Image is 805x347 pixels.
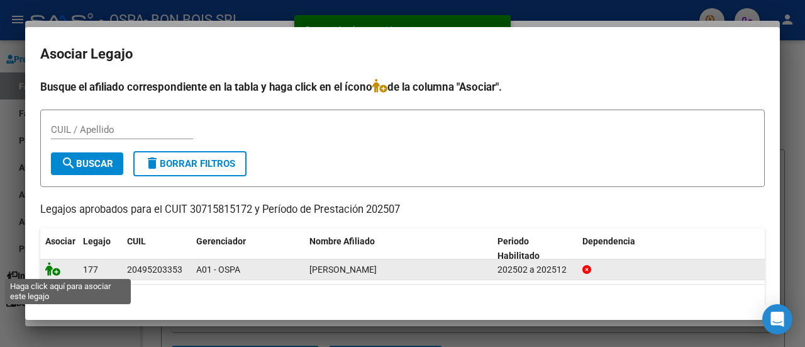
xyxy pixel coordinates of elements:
[40,202,765,218] p: Legajos aprobados para el CUIT 30715815172 y Período de Prestación 202507
[304,228,492,270] datatable-header-cell: Nombre Afiliado
[191,228,304,270] datatable-header-cell: Gerenciador
[145,158,235,169] span: Borrar Filtros
[196,265,240,275] span: A01 - OSPA
[309,265,377,275] span: ESQUIVEL LUCIANO FERNANDO
[497,236,540,261] span: Periodo Habilitado
[122,228,191,270] datatable-header-cell: CUIL
[762,304,792,334] div: Open Intercom Messenger
[40,285,765,316] div: 1 registros
[582,236,635,246] span: Dependencia
[78,228,122,270] datatable-header-cell: Legajo
[40,228,78,270] datatable-header-cell: Asociar
[83,265,98,275] span: 177
[127,236,146,246] span: CUIL
[45,236,75,246] span: Asociar
[51,152,123,175] button: Buscar
[577,228,765,270] datatable-header-cell: Dependencia
[83,236,111,246] span: Legajo
[309,236,375,246] span: Nombre Afiliado
[145,156,160,171] mat-icon: delete
[40,79,765,95] h4: Busque el afiliado correspondiente en la tabla y haga click en el ícono de la columna "Asociar".
[40,42,765,66] h2: Asociar Legajo
[196,236,246,246] span: Gerenciador
[492,228,577,270] datatable-header-cell: Periodo Habilitado
[61,158,113,169] span: Buscar
[61,156,76,171] mat-icon: search
[497,263,572,277] div: 202502 a 202512
[133,151,247,176] button: Borrar Filtros
[127,263,182,277] div: 20495203353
